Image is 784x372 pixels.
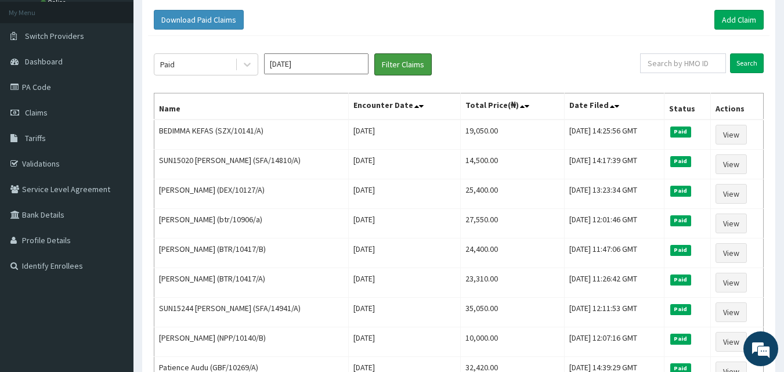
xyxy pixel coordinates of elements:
[349,93,461,120] th: Encounter Date
[461,298,565,327] td: 35,050.00
[6,248,221,289] textarea: Type your message and hit 'Enter'
[716,214,747,233] a: View
[154,10,244,30] button: Download Paid Claims
[264,53,368,74] input: Select Month and Year
[154,120,349,150] td: BEDIMMA KEFAS (SZX/10141/A)
[461,120,565,150] td: 19,050.00
[461,268,565,298] td: 23,310.00
[25,107,48,118] span: Claims
[349,298,461,327] td: [DATE]
[670,215,691,226] span: Paid
[716,302,747,322] a: View
[154,298,349,327] td: SUN15244 [PERSON_NAME] (SFA/14941/A)
[461,209,565,239] td: 27,550.00
[730,53,764,73] input: Search
[716,273,747,292] a: View
[670,156,691,167] span: Paid
[461,150,565,179] td: 14,500.00
[564,209,664,239] td: [DATE] 12:01:46 GMT
[461,179,565,209] td: 25,400.00
[374,53,432,75] button: Filter Claims
[716,243,747,263] a: View
[349,150,461,179] td: [DATE]
[349,179,461,209] td: [DATE]
[154,150,349,179] td: SUN15020 [PERSON_NAME] (SFA/14810/A)
[564,298,664,327] td: [DATE] 12:11:53 GMT
[154,268,349,298] td: [PERSON_NAME] (BTR/10417/A)
[25,31,84,41] span: Switch Providers
[670,245,691,255] span: Paid
[461,93,565,120] th: Total Price(₦)
[67,112,160,229] span: We're online!
[349,268,461,298] td: [DATE]
[190,6,218,34] div: Minimize live chat window
[670,186,691,196] span: Paid
[670,127,691,137] span: Paid
[461,239,565,268] td: 24,400.00
[349,327,461,357] td: [DATE]
[670,275,691,285] span: Paid
[154,209,349,239] td: [PERSON_NAME] (btr/10906/a)
[640,53,726,73] input: Search by HMO ID
[349,120,461,150] td: [DATE]
[160,59,175,70] div: Paid
[154,93,349,120] th: Name
[670,304,691,315] span: Paid
[349,209,461,239] td: [DATE]
[716,184,747,204] a: View
[461,327,565,357] td: 10,000.00
[710,93,763,120] th: Actions
[664,93,711,120] th: Status
[714,10,764,30] a: Add Claim
[564,93,664,120] th: Date Filed
[154,239,349,268] td: [PERSON_NAME] (BTR/10417/B)
[25,56,63,67] span: Dashboard
[564,179,664,209] td: [DATE] 13:23:34 GMT
[716,125,747,145] a: View
[564,150,664,179] td: [DATE] 14:17:39 GMT
[564,120,664,150] td: [DATE] 14:25:56 GMT
[564,239,664,268] td: [DATE] 11:47:06 GMT
[154,179,349,209] td: [PERSON_NAME] (DEX/10127/A)
[716,332,747,352] a: View
[154,327,349,357] td: [PERSON_NAME] (NPP/10140/B)
[60,65,195,80] div: Chat with us now
[25,133,46,143] span: Tariffs
[349,239,461,268] td: [DATE]
[716,154,747,174] a: View
[564,327,664,357] td: [DATE] 12:07:16 GMT
[564,268,664,298] td: [DATE] 11:26:42 GMT
[21,58,47,87] img: d_794563401_company_1708531726252_794563401
[670,334,691,344] span: Paid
